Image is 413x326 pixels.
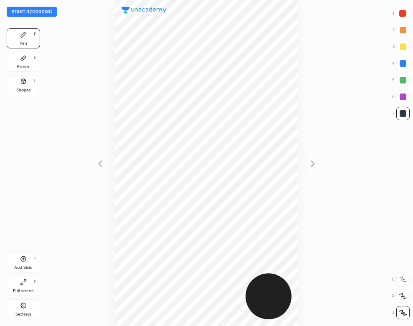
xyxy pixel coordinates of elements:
div: 5 [392,73,410,87]
div: P [34,32,36,36]
div: L [34,79,36,83]
div: Shapes [16,88,30,92]
button: Start recording [7,7,57,17]
div: 2 [393,23,410,37]
div: 3 [393,40,410,53]
div: 4 [392,57,410,70]
div: 1 [393,7,409,20]
div: H [33,256,36,260]
div: E [34,56,36,60]
div: Full screen [13,289,34,293]
div: Add Slide [14,265,33,270]
div: X [392,289,410,303]
div: F [34,280,36,284]
div: Pen [20,41,27,45]
div: C [392,273,410,286]
div: Eraser [17,65,30,69]
div: Settings [15,312,31,316]
img: logo.38c385cc.svg [122,7,167,13]
div: 7 [393,107,410,120]
div: Z [392,306,410,319]
div: 6 [392,90,410,104]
